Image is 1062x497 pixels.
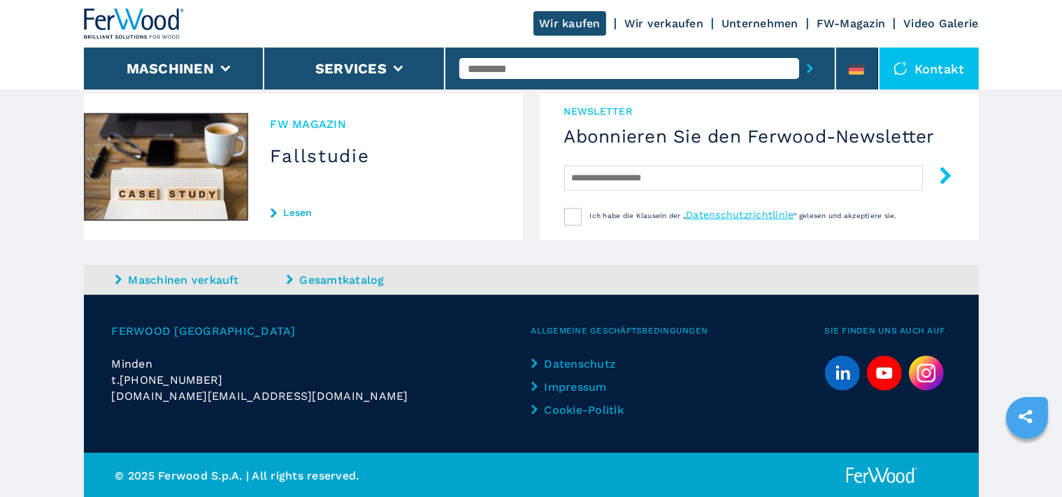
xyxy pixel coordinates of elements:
span: Sie finden uns auch auf [825,323,951,339]
p: © 2025 Ferwood S.p.A. | All rights reserved. [115,468,531,484]
button: submit-button [799,52,821,85]
span: [PHONE_NUMBER] [120,372,223,388]
div: t. [112,372,531,388]
span: FW MAGAZIN [271,116,501,132]
a: Wir kaufen [533,11,606,36]
img: Instagram [909,356,944,391]
div: Kontakt [880,48,979,89]
a: Maschinen verkauft [115,272,283,288]
span: Newsletter [564,104,954,118]
a: Video Galerie [903,17,978,30]
a: Cookie-Politik [531,402,648,418]
span: Allgemeine Geschäftsbedingungen [531,323,825,339]
img: Fallstudie [84,94,248,240]
a: Unternehmen [722,17,798,30]
a: Gesamtkatalog [287,272,454,288]
iframe: Chat [1003,434,1052,487]
h4: Abonnieren Sie den Ferwood-Newsletter [564,125,954,147]
a: Wir verkaufen [624,17,703,30]
span: Ich habe die Klauseln der „ [590,212,687,219]
span: [DOMAIN_NAME][EMAIL_ADDRESS][DOMAIN_NAME] [112,388,408,404]
a: Impressum [531,379,648,395]
a: FW-Magazin [817,17,886,30]
a: Lesen [271,207,501,218]
img: Kontakt [894,62,907,75]
img: Ferwood [84,8,185,39]
span: “ gelesen und akzeptiere sie. [794,212,897,219]
button: Maschinen [127,60,214,77]
a: Datenschutzrichtlinie [686,209,794,220]
span: Ferwood [GEOGRAPHIC_DATA] [112,323,531,339]
a: linkedin [825,356,860,391]
a: sharethis [1008,399,1043,434]
button: Services [315,60,387,77]
span: Minden [112,357,153,370]
a: Datenschutz [531,356,648,372]
img: Ferwood [844,467,919,484]
button: submit-button [923,161,954,194]
h3: Fallstudie [271,145,501,167]
a: youtube [867,356,902,391]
